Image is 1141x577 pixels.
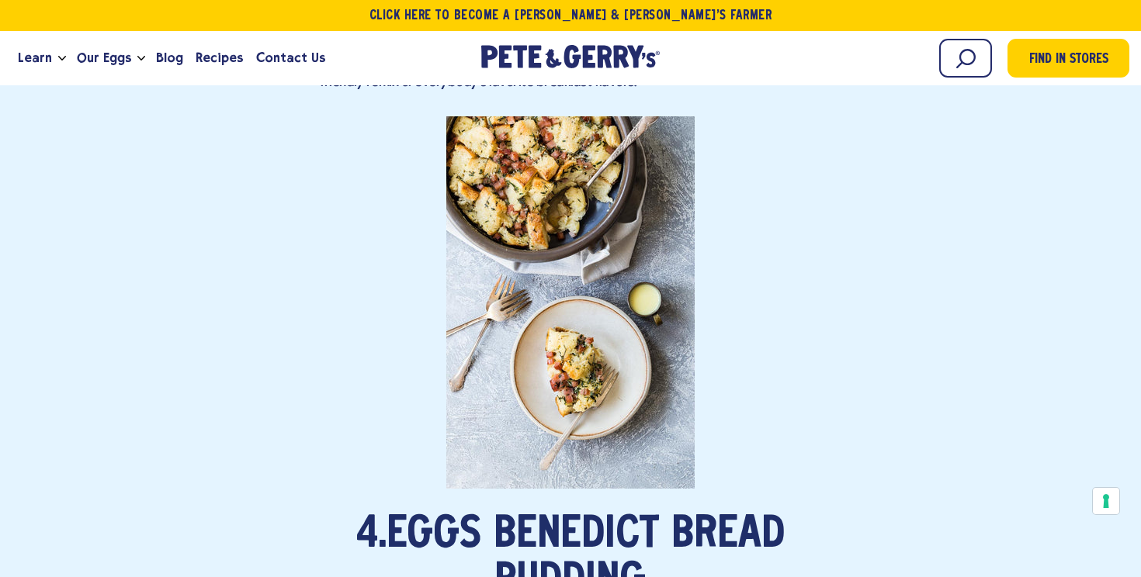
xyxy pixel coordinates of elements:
span: Blog [156,48,183,67]
a: Learn [12,37,58,79]
a: Contact Us [250,37,331,79]
a: Find in Stores [1007,39,1129,78]
button: Open the dropdown menu for Learn [58,56,66,61]
input: Search [939,39,992,78]
span: Recipes [196,48,243,67]
a: Recipes [189,37,249,79]
a: Our Eggs [71,37,137,79]
a: Blog [150,37,189,79]
span: Learn [18,48,52,67]
span: Our Eggs [77,48,131,67]
span: Find in Stores [1029,50,1108,71]
span: Contact Us [256,48,325,67]
button: Open the dropdown menu for Our Eggs [137,56,145,61]
button: Your consent preferences for tracking technologies [1093,488,1119,514]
